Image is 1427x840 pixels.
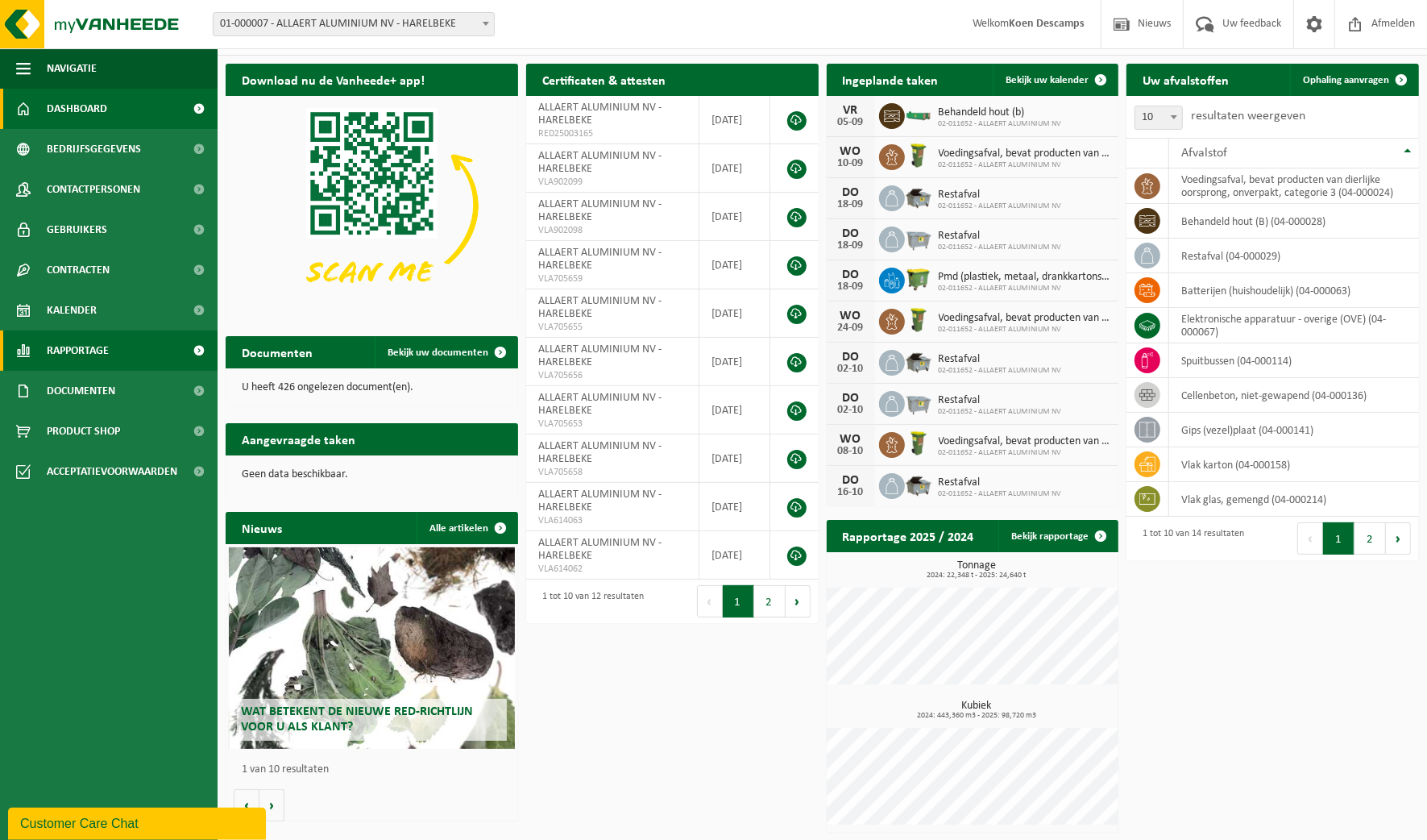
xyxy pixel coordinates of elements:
[835,474,867,487] div: DO
[835,158,867,169] div: 10-09
[1297,522,1323,555] button: Previous
[939,106,1062,119] span: Behandeld hout (b)
[47,48,97,89] span: Navigatie
[1169,343,1419,378] td: spuitbussen (04-000114)
[47,451,177,492] span: Acceptatievoorwaarden
[939,394,1062,407] span: Restafval
[939,476,1062,489] span: Restafval
[835,392,867,405] div: DO
[226,512,298,543] h2: Nieuws
[939,148,1111,160] span: Voedingsafval, bevat producten van dierlijke oorsprong, onverpakt, categorie 3
[538,127,687,140] span: RED25003165
[241,705,473,734] span: Wat betekent de nieuwe RED-richtlijn voor u als klant?
[1169,168,1419,204] td: voedingsafval, bevat producten van dierlijke oorsprong, onverpakt, categorie 3 (04-000024)
[939,160,1111,170] span: 02-011652 - ALLAERT ALUMINIUM NV
[699,96,770,144] td: [DATE]
[538,392,662,417] span: ALLAERT ALUMINIUM NV - HARELBEKE
[699,289,770,338] td: [DATE]
[699,193,770,241] td: [DATE]
[835,560,1119,580] h3: Tonnage
[8,805,269,840] iframe: chat widget
[905,265,932,293] img: WB-1100-HPE-GN-50
[835,322,867,334] div: 24-09
[1169,482,1419,517] td: vlak glas, gemengd (04-000214)
[1354,522,1386,555] button: 2
[835,405,867,416] div: 02-10
[939,202,1062,211] span: 02-011652 - ALLAERT ALUMINIUM NV
[939,325,1111,335] span: 02-011652 - ALLAERT ALUMINIUM NV
[939,448,1111,458] span: 02-011652 - ALLAERT ALUMINIUM NV
[226,96,518,315] img: Download de VHEPlus App
[754,585,786,618] button: 2
[538,321,687,334] span: VLA705655
[538,272,687,285] span: VLA705659
[538,150,662,175] span: ALLAERT ALUMINIUM NV - HARELBEKE
[538,514,687,527] span: VLA614063
[699,241,770,289] td: [DATE]
[47,371,115,411] span: Documenten
[939,189,1062,202] span: Restafval
[1135,521,1244,556] div: 1 tot 10 van 14 resultaten
[47,290,97,331] span: Kalender
[835,104,867,117] div: VR
[1303,75,1389,85] span: Ophaling aanvragen
[835,117,867,128] div: 05-09
[1006,75,1089,85] span: Bekijk uw kalender
[835,487,867,498] div: 16-10
[699,144,770,193] td: [DATE]
[1181,147,1227,160] span: Afvalstof
[538,295,662,320] span: ALLAERT ALUMINIUM NV - HARELBEKE
[699,338,770,386] td: [DATE]
[939,271,1111,284] span: Pmd (plastiek, metaal, drankkartons) (bedrijven)
[1169,378,1419,413] td: cellenbeton, niet-gewapend (04-000136)
[242,764,510,776] p: 1 van 10 resultaten
[1169,308,1419,343] td: elektronische apparatuur - overige (OVE) (04-000067)
[538,369,687,382] span: VLA705656
[47,89,107,129] span: Dashboard
[939,407,1062,417] span: 02-011652 - ALLAERT ALUMINIUM NV
[226,336,329,368] h2: Documenten
[697,585,723,618] button: Previous
[1290,64,1417,96] a: Ophaling aanvragen
[905,347,932,375] img: WB-5000-GAL-GY-01
[1169,239,1419,273] td: restafval (04-000029)
[234,789,259,821] button: Vorige
[835,364,867,375] div: 02-10
[699,531,770,580] td: [DATE]
[939,489,1062,499] span: 02-011652 - ALLAERT ALUMINIUM NV
[259,789,284,821] button: Volgende
[213,12,495,36] span: 01-000007 - ALLAERT ALUMINIUM NV - HARELBEKE
[939,243,1062,252] span: 02-011652 - ALLAERT ALUMINIUM NV
[905,107,932,122] img: HK-XC-10-GN-00
[699,386,770,435] td: [DATE]
[939,312,1111,325] span: Voedingsafval, bevat producten van dierlijke oorsprong, onverpakt, categorie 3
[538,198,662,223] span: ALLAERT ALUMINIUM NV - HARELBEKE
[905,224,932,252] img: WB-2500-GAL-GY-01
[939,230,1062,243] span: Restafval
[786,585,811,618] button: Next
[242,382,502,393] p: U heeft 426 ongelezen document(en).
[214,13,494,35] span: 01-000007 - ALLAERT ALUMINIUM NV - HARELBEKE
[538,343,662,368] span: ALLAERT ALUMINIUM NV - HARELBEKE
[47,411,120,451] span: Product Shop
[939,435,1111,448] span: Voedingsafval, bevat producten van dierlijke oorsprong, onverpakt, categorie 3
[905,142,932,169] img: WB-0060-HPE-GN-50
[47,169,140,210] span: Contactpersonen
[538,537,662,562] span: ALLAERT ALUMINIUM NV - HARELBEKE
[723,585,754,618] button: 1
[1009,18,1085,30] strong: Koen Descamps
[538,440,662,465] span: ALLAERT ALUMINIUM NV - HARELBEKE
[1169,273,1419,308] td: batterijen (huishoudelijk) (04-000063)
[47,250,110,290] span: Contracten
[417,512,516,544] a: Alle artikelen
[835,433,867,446] div: WO
[1135,106,1182,129] span: 10
[835,199,867,210] div: 18-09
[1126,64,1245,95] h2: Uw afvalstoffen
[538,563,687,576] span: VLA614062
[1169,204,1419,239] td: behandeld hout (B) (04-000028)
[835,446,867,457] div: 08-10
[835,281,867,293] div: 18-09
[998,520,1117,552] a: Bekijk rapportage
